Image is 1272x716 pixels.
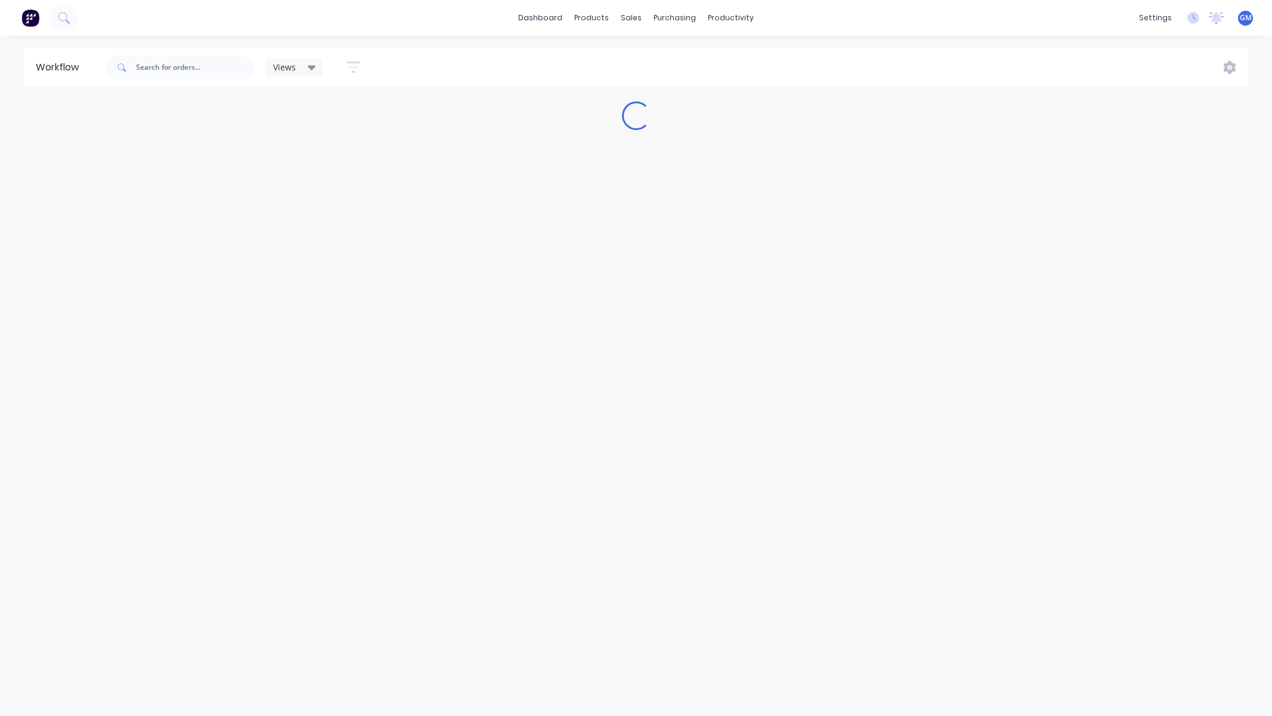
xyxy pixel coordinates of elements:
[615,9,648,27] div: sales
[273,61,296,73] span: Views
[568,9,615,27] div: products
[1240,13,1252,23] span: GM
[21,9,39,27] img: Factory
[702,9,760,27] div: productivity
[36,60,85,75] div: Workflow
[136,55,254,79] input: Search for orders...
[512,9,568,27] a: dashboard
[648,9,702,27] div: purchasing
[1133,9,1178,27] div: settings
